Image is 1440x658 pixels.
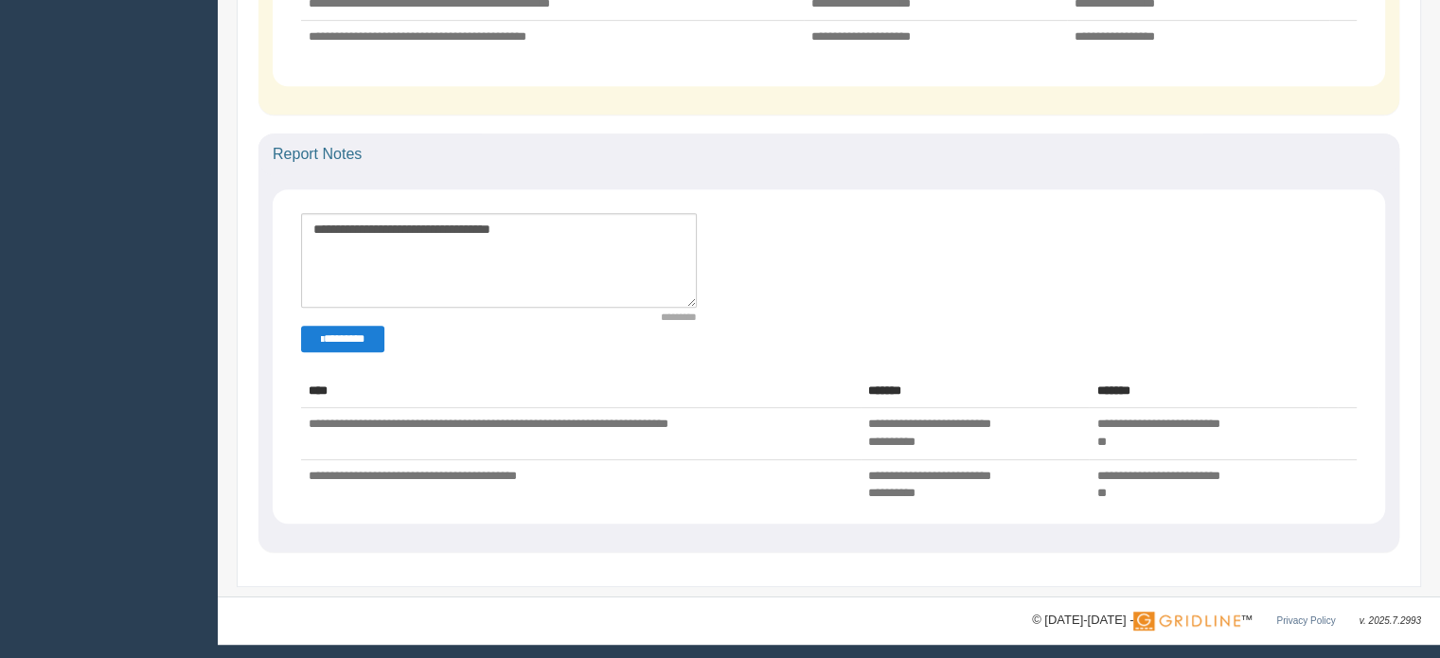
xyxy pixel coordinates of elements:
[1360,615,1421,626] span: v. 2025.7.2993
[1133,612,1240,631] img: Gridline
[1276,615,1335,626] a: Privacy Policy
[258,133,1399,175] div: Report Notes
[1032,611,1421,631] div: © [DATE]-[DATE] - ™
[301,326,384,352] button: Change Filter Options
